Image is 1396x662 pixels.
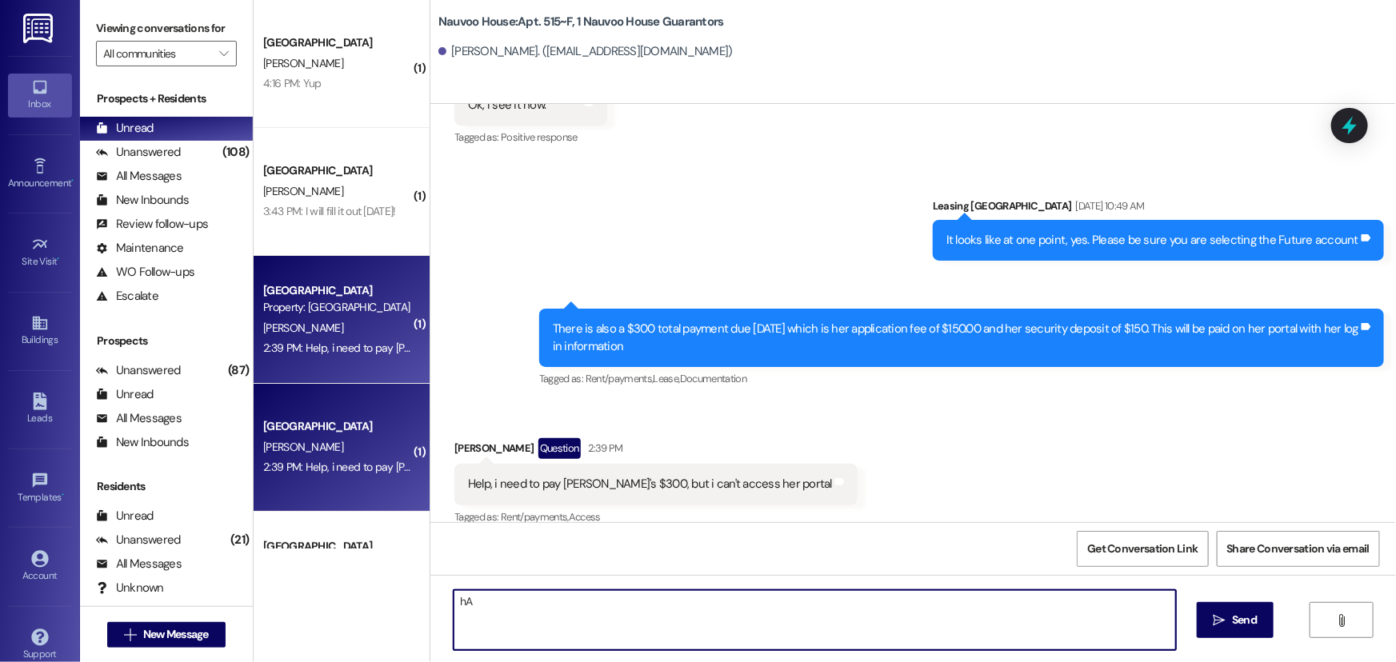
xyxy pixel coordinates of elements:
div: Question [538,438,581,458]
div: All Messages [96,556,182,572]
a: Leads [8,388,72,431]
div: Ok, I see it now. [468,97,546,114]
span: Access [569,510,601,524]
span: Get Conversation Link [1087,540,1198,557]
div: [GEOGRAPHIC_DATA] [263,282,411,299]
div: Unanswered [96,144,181,161]
div: 2:39 PM: Help, i need to pay [PERSON_NAME]'s $300, but i can't access her portal [263,341,643,355]
i:  [1214,614,1226,627]
div: Review follow-ups [96,216,208,233]
label: Viewing conversations for [96,16,237,41]
span: Rent/payments , [586,372,654,385]
a: Account [8,545,72,588]
div: Unread [96,508,154,524]
span: [PERSON_NAME] [263,440,343,454]
div: Tagged as: [454,126,607,149]
span: [PERSON_NAME] [263,184,343,198]
a: Inbox [8,74,72,117]
div: (87) [224,358,253,383]
span: • [71,175,74,186]
div: (21) [226,528,253,552]
b: Nauvoo House: Apt. 515~F, 1 Nauvoo House Guarantors [438,14,724,30]
div: 2:39 PM [585,440,623,457]
div: [GEOGRAPHIC_DATA] [263,538,411,555]
a: Templates • [8,467,72,510]
button: Share Conversation via email [1217,531,1380,567]
a: Site Visit • [8,231,72,274]
span: Documentation [680,372,747,385]
input: All communities [103,41,211,66]
div: Prospects [80,333,253,349]
div: All Messages [96,410,182,427]
span: [PERSON_NAME] [263,56,343,70]
span: Share Conversation via email [1227,540,1370,557]
a: Buildings [8,309,72,353]
div: Leasing [GEOGRAPHIC_DATA] [933,197,1384,220]
div: There is also a $300 total payment due [DATE] which is her application fee of $150.00 and her sec... [553,321,1358,355]
span: Positive response [501,130,578,144]
i:  [124,628,136,641]
div: New Inbounds [96,192,189,209]
span: New Message [143,626,209,643]
span: • [62,489,64,500]
div: 3:43 PM: I will fill it out [DATE]! [263,204,396,218]
div: Tagged as: [539,367,1384,390]
div: Property: [GEOGRAPHIC_DATA] [263,299,411,316]
div: [GEOGRAPHIC_DATA] [263,162,411,179]
div: [GEOGRAPHIC_DATA] [263,418,411,435]
img: ResiDesk Logo [23,14,56,43]
div: It looks like at one point, yes. Please be sure you are selecting the Future account [946,232,1358,249]
div: Tagged as: [454,505,858,528]
div: [PERSON_NAME]. ([EMAIL_ADDRESS][DOMAIN_NAME]) [438,43,733,60]
span: Lease , [654,372,680,385]
div: Unanswered [96,532,181,548]
div: Unanswered [96,362,181,379]
button: New Message [107,622,226,648]
div: Unknown [96,580,164,596]
span: [PERSON_NAME] [263,321,343,335]
div: (108) [218,140,253,165]
span: • [58,253,60,265]
div: [PERSON_NAME] [454,438,858,464]
span: Rent/payments , [501,510,569,524]
div: Maintenance [96,240,184,257]
div: Prospects + Residents [80,90,253,107]
div: New Inbounds [96,434,189,451]
textarea: hA [454,590,1176,650]
i:  [219,47,228,60]
div: [GEOGRAPHIC_DATA] [263,34,411,51]
div: 2:39 PM: Help, i need to pay [PERSON_NAME]'s $300, but i can't access her portal [263,460,643,474]
div: WO Follow-ups [96,264,194,281]
div: Unread [96,120,154,137]
div: Escalate [96,288,158,305]
div: All Messages [96,168,182,185]
div: Residents [80,478,253,495]
div: [DATE] 10:49 AM [1072,197,1145,214]
button: Get Conversation Link [1077,531,1208,567]
div: Help, i need to pay [PERSON_NAME]'s $300, but i can't access her portal [468,476,832,493]
button: Send [1197,602,1274,638]
span: Send [1232,612,1257,628]
div: Unread [96,386,154,403]
i:  [1336,614,1348,627]
div: 4:16 PM: Yup [263,76,322,90]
